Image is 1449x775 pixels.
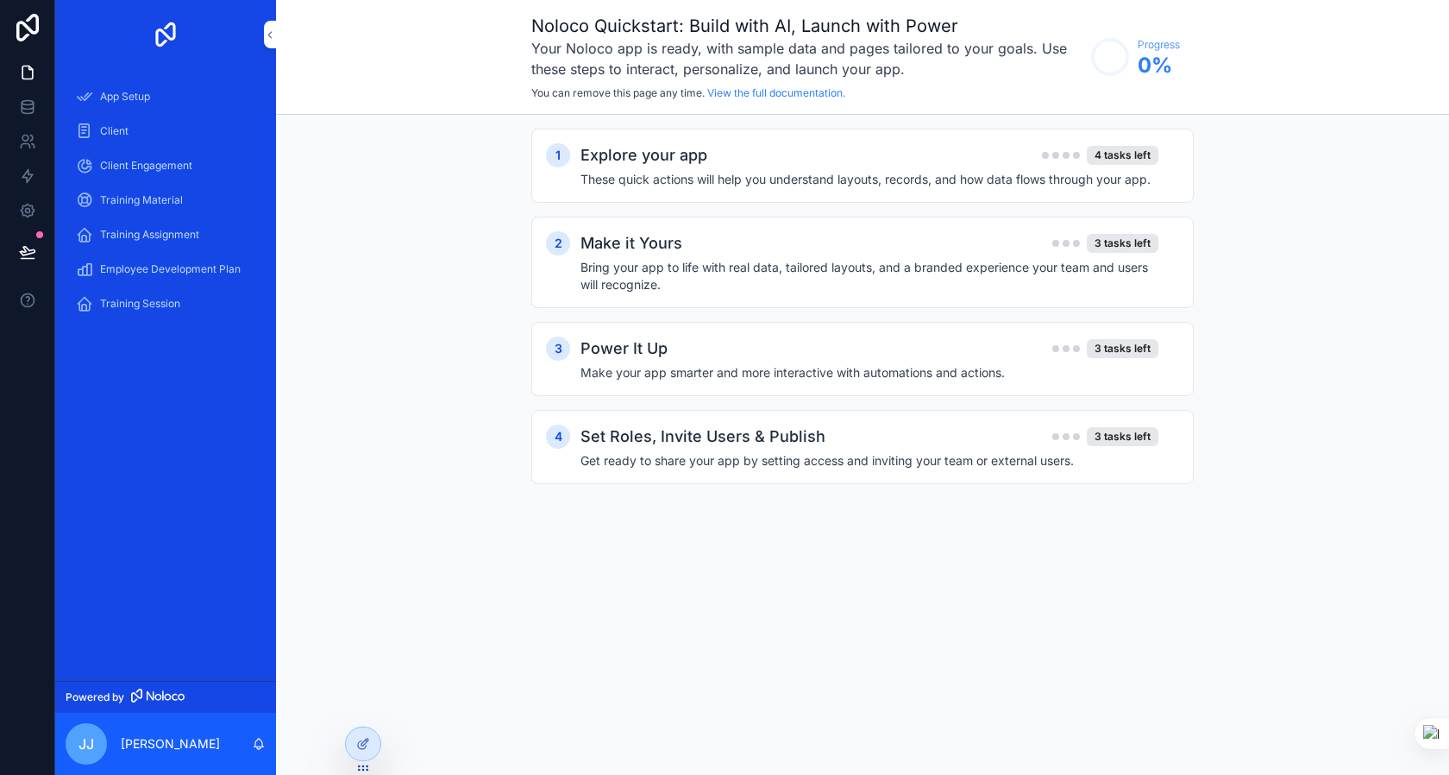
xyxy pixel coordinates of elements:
a: Training Material [66,185,266,216]
span: Client Engagement [100,159,192,173]
h3: Your Noloco app is ready, with sample data and pages tailored to your goals. Use these steps to i... [531,38,1082,79]
a: View the full documentation. [707,86,845,99]
h2: Make it Yours [580,231,682,255]
a: App Setup [66,81,266,112]
span: Powered by [66,690,124,704]
h4: Get ready to share your app by setting access and inviting your team or external users. [580,452,1158,469]
h4: These quick actions will help you understand layouts, records, and how data flows through your app. [580,171,1158,188]
h1: Noloco Quickstart: Build with AI, Launch with Power [531,14,1082,38]
span: Training Session [100,297,180,311]
h4: Bring your app to life with real data, tailored layouts, and a branded experience your team and u... [580,259,1158,293]
h2: Explore your app [580,143,707,167]
div: 3 tasks left [1087,427,1158,446]
div: 2 [546,231,570,255]
span: App Setup [100,90,150,104]
div: 4 tasks left [1087,146,1158,165]
span: Client [100,124,129,138]
span: You can remove this page any time. [531,86,705,99]
p: [PERSON_NAME] [121,735,220,753]
span: Employee Development Plan [100,262,241,276]
div: 1 [546,143,570,167]
h2: Power It Up [580,337,668,361]
div: scrollable content [276,115,1449,532]
span: Training Material [100,193,183,207]
span: 0 % [1138,52,1180,79]
div: 3 tasks left [1087,339,1158,358]
a: Client Engagement [66,150,266,181]
span: Progress [1138,38,1180,52]
a: Powered by [55,681,276,713]
a: Client [66,116,266,147]
div: 4 [546,425,570,449]
h4: Make your app smarter and more interactive with automations and actions. [580,364,1158,381]
a: Employee Development Plan [66,254,266,285]
img: App logo [152,21,179,48]
div: 3 tasks left [1087,234,1158,253]
div: 3 [546,337,570,361]
span: Training Assignment [100,228,199,242]
div: scrollable content [55,69,276,342]
a: Training Assignment [66,219,266,250]
a: Training Session [66,288,266,319]
h2: Set Roles, Invite Users & Publish [580,425,825,449]
span: jj [78,734,94,754]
